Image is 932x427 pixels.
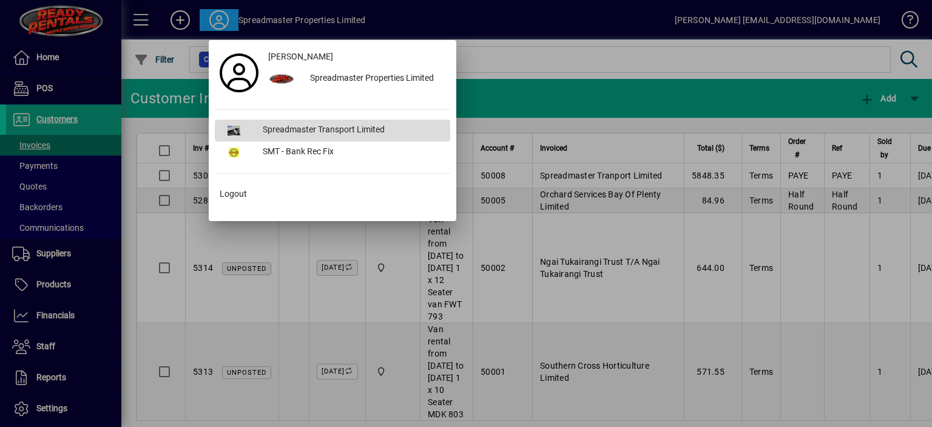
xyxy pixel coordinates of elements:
[263,68,450,90] button: Spreadmaster Properties Limited
[220,188,247,200] span: Logout
[268,50,333,63] span: [PERSON_NAME]
[253,120,450,142] div: Spreadmaster Transport Limited
[215,142,450,163] button: SMT - Bank Rec Fix
[300,68,450,90] div: Spreadmaster Properties Limited
[253,142,450,163] div: SMT - Bank Rec Fix
[215,183,450,205] button: Logout
[263,46,450,68] a: [PERSON_NAME]
[215,120,450,142] button: Spreadmaster Transport Limited
[215,62,263,84] a: Profile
